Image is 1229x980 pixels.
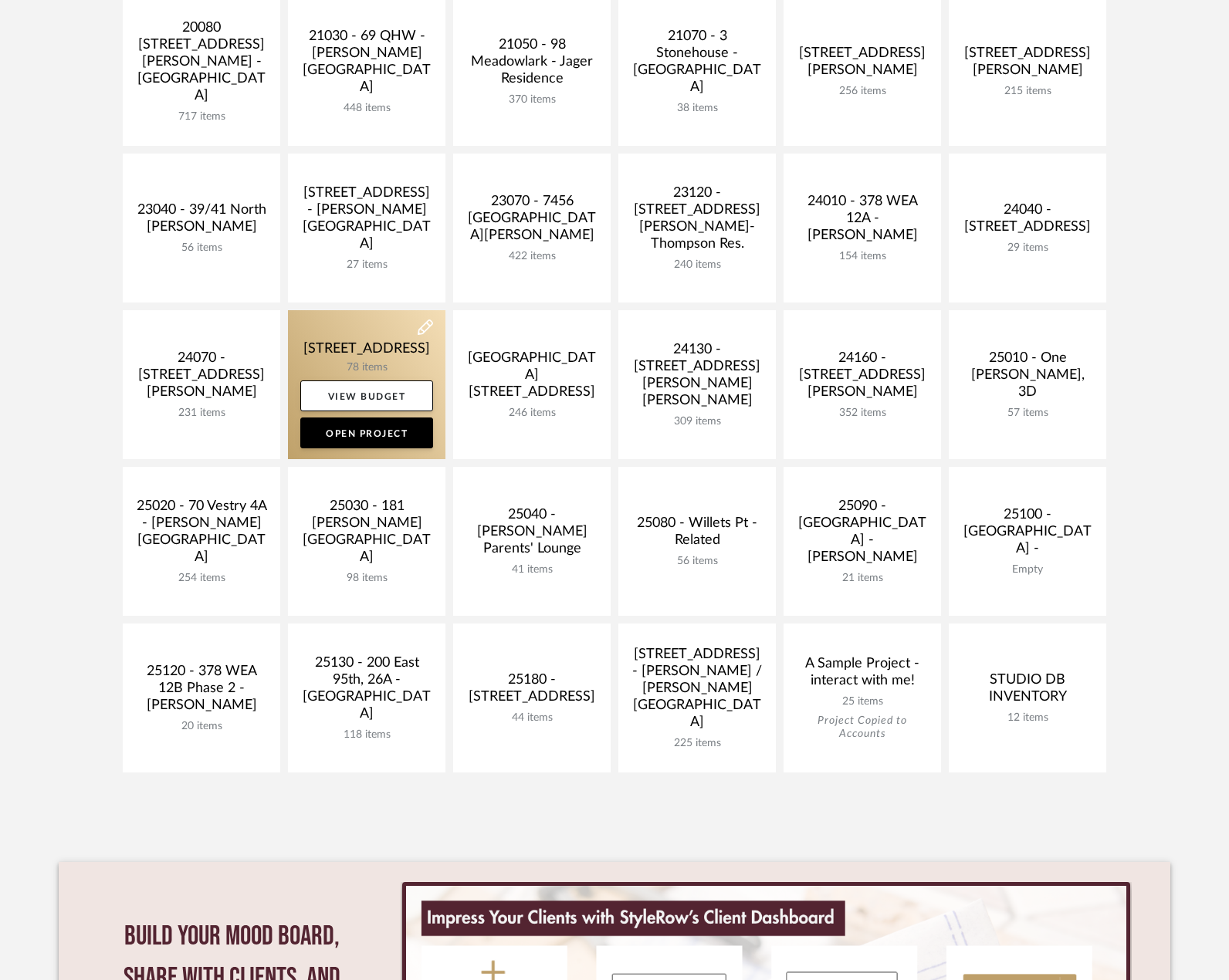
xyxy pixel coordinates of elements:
[300,654,433,728] div: 25130 - 200 East 95th, 26A - [GEOGRAPHIC_DATA]
[135,242,268,255] div: 56 items
[796,193,929,250] div: 24010 - 378 WEA 12A - [PERSON_NAME]
[631,646,763,737] div: [STREET_ADDRESS] - [PERSON_NAME] / [PERSON_NAME][GEOGRAPHIC_DATA]
[631,737,763,750] div: 225 items
[796,655,929,695] div: A Sample Project - interact with me!
[961,85,1094,98] div: 215 items
[631,341,763,415] div: 24130 - [STREET_ADDRESS][PERSON_NAME][PERSON_NAME]
[796,45,929,85] div: [STREET_ADDRESS][PERSON_NAME]
[961,671,1094,711] div: STUDIO DB INVENTORY
[135,407,268,420] div: 231 items
[961,350,1094,407] div: 25010 - One [PERSON_NAME], 3D
[466,711,598,725] div: 44 items
[466,93,598,106] div: 370 items
[631,415,763,428] div: 309 items
[135,350,268,407] div: 24070 - [STREET_ADDRESS][PERSON_NAME]
[796,572,929,585] div: 21 items
[135,663,268,720] div: 25120 - 378 WEA 12B Phase 2 - [PERSON_NAME]
[796,250,929,263] div: 154 items
[135,720,268,733] div: 20 items
[466,563,598,576] div: 41 items
[961,45,1094,85] div: [STREET_ADDRESS][PERSON_NAME]
[631,184,763,259] div: 23120 - [STREET_ADDRESS][PERSON_NAME]-Thompson Res.
[300,380,433,411] a: View Budget
[466,671,598,711] div: 25180 - [STREET_ADDRESS]
[961,242,1094,255] div: 29 items
[631,28,763,102] div: 21070 - 3 Stonehouse - [GEOGRAPHIC_DATA]
[961,563,1094,576] div: Empty
[300,28,433,102] div: 21030 - 69 QHW - [PERSON_NAME][GEOGRAPHIC_DATA]
[631,102,763,115] div: 38 items
[796,498,929,572] div: 25090 - [GEOGRAPHIC_DATA] - [PERSON_NAME]
[135,572,268,585] div: 254 items
[466,250,598,263] div: 422 items
[300,184,433,259] div: [STREET_ADDRESS] - [PERSON_NAME][GEOGRAPHIC_DATA]
[796,715,929,741] div: Project Copied to Accounts
[466,506,598,563] div: 25040 - [PERSON_NAME] Parents' Lounge
[300,102,433,115] div: 448 items
[466,36,598,93] div: 21050 - 98 Meadowlark - Jager Residence
[631,259,763,272] div: 240 items
[796,85,929,98] div: 256 items
[961,407,1094,420] div: 57 items
[961,201,1094,242] div: 24040 - [STREET_ADDRESS]
[796,350,929,407] div: 24160 - [STREET_ADDRESS][PERSON_NAME]
[466,407,598,420] div: 246 items
[300,498,433,572] div: 25030 - 181 [PERSON_NAME][GEOGRAPHIC_DATA]
[300,572,433,585] div: 98 items
[135,110,268,123] div: 717 items
[300,728,433,742] div: 118 items
[631,555,763,568] div: 56 items
[961,506,1094,563] div: 25100 - [GEOGRAPHIC_DATA] -
[796,407,929,420] div: 352 items
[466,350,598,407] div: [GEOGRAPHIC_DATA][STREET_ADDRESS]
[300,259,433,272] div: 27 items
[135,19,268,110] div: 20080 [STREET_ADDRESS][PERSON_NAME] - [GEOGRAPHIC_DATA]
[135,498,268,572] div: 25020 - 70 Vestry 4A - [PERSON_NAME][GEOGRAPHIC_DATA]
[135,201,268,242] div: 23040 - 39/41 North [PERSON_NAME]
[300,417,433,448] a: Open Project
[631,515,763,555] div: 25080 - Willets Pt - Related
[961,711,1094,725] div: 12 items
[466,193,598,250] div: 23070 - 7456 [GEOGRAPHIC_DATA][PERSON_NAME]
[796,695,929,708] div: 25 items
